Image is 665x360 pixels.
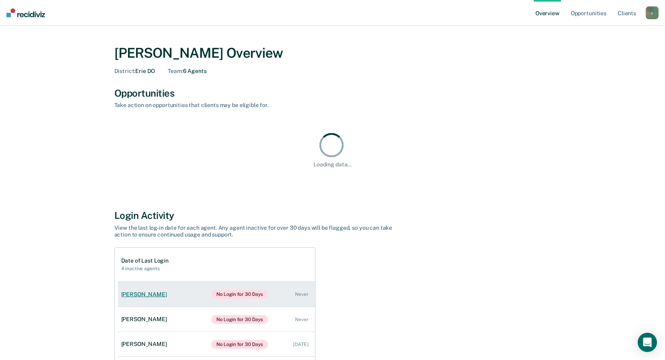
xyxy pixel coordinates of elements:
div: Never [295,291,308,297]
div: View the last log-in date for each agent. Any agent inactive for over 30 days will be flagged, so... [114,224,395,238]
span: No Login for 30 Days [211,290,268,299]
div: 6 Agents [168,68,206,75]
img: Recidiviz [6,8,45,17]
a: [PERSON_NAME]No Login for 30 Days Never [118,307,315,332]
a: [PERSON_NAME]No Login for 30 Days Never [118,282,315,307]
div: Opportunities [114,87,551,99]
div: Open Intercom Messenger [638,333,657,352]
span: District : [114,68,136,74]
div: [DATE] [293,342,308,347]
div: Erie DO [114,68,155,75]
h2: 4 inactive agents [121,266,169,271]
div: Loading data... [313,161,352,168]
div: [PERSON_NAME] [121,291,170,298]
div: Take action on opportunities that clients may be eligible for. [114,102,395,109]
button: c [646,6,659,19]
div: Never [295,317,308,322]
span: No Login for 30 Days [211,340,268,349]
a: [PERSON_NAME]No Login for 30 Days [DATE] [118,332,315,357]
span: Team : [168,68,183,74]
div: [PERSON_NAME] [121,341,170,348]
div: [PERSON_NAME] Overview [114,45,551,61]
div: Login Activity [114,210,551,221]
div: [PERSON_NAME] [121,316,170,323]
span: No Login for 30 Days [211,315,268,324]
h1: Date of Last Login [121,257,169,264]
